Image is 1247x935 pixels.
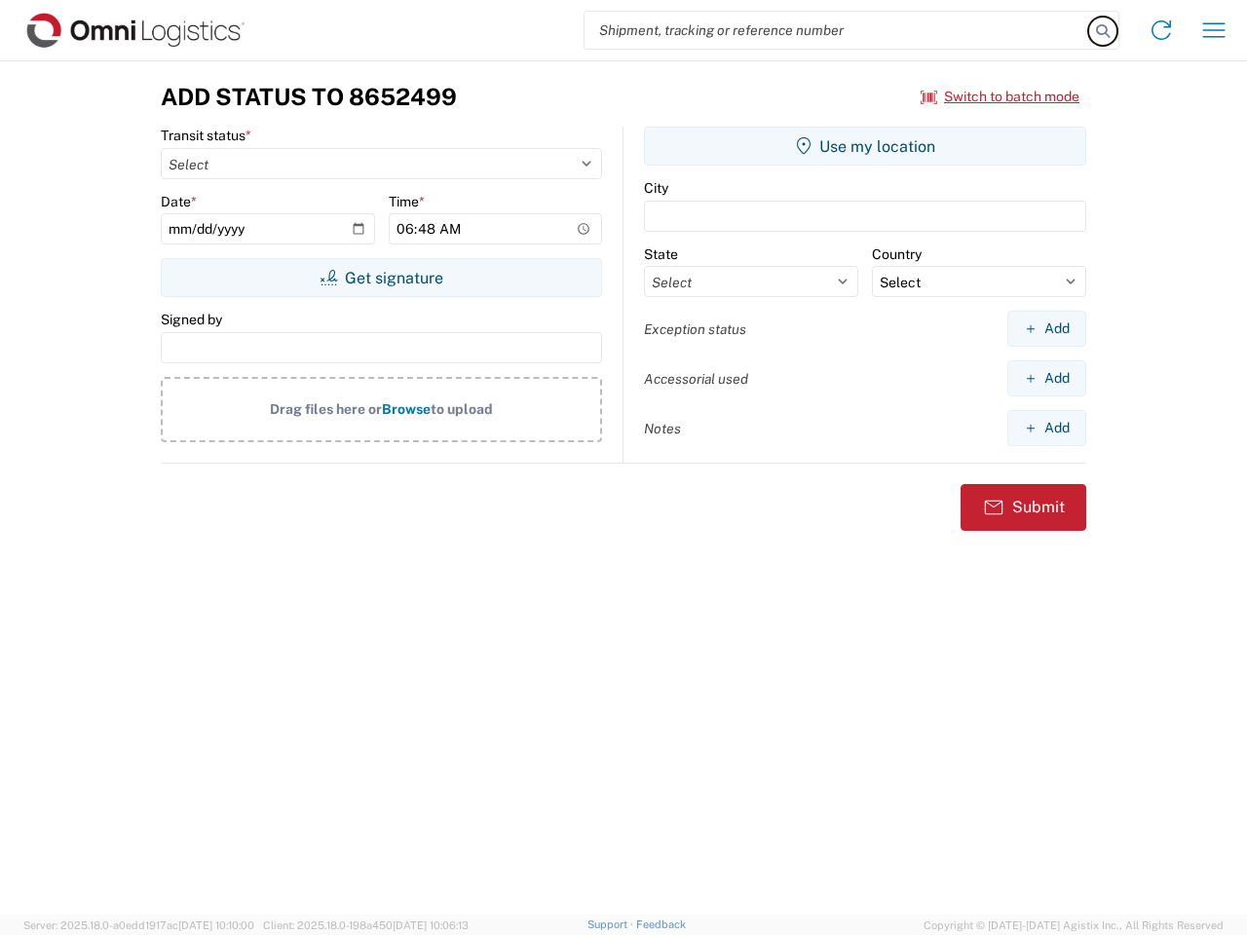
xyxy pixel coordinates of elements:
[161,258,602,297] button: Get signature
[644,179,668,197] label: City
[644,127,1086,166] button: Use my location
[382,401,431,417] span: Browse
[587,918,636,930] a: Support
[585,12,1089,49] input: Shipment, tracking or reference number
[270,401,382,417] span: Drag files here or
[161,127,251,144] label: Transit status
[389,193,425,210] label: Time
[161,311,222,328] label: Signed by
[921,81,1079,113] button: Switch to batch mode
[644,420,681,437] label: Notes
[23,919,254,931] span: Server: 2025.18.0-a0edd1917ac
[644,370,748,388] label: Accessorial used
[872,245,922,263] label: Country
[161,193,197,210] label: Date
[644,320,746,338] label: Exception status
[636,918,686,930] a: Feedback
[393,919,469,931] span: [DATE] 10:06:13
[961,484,1086,531] button: Submit
[1007,360,1086,396] button: Add
[178,919,254,931] span: [DATE] 10:10:00
[1007,311,1086,347] button: Add
[644,245,678,263] label: State
[431,401,493,417] span: to upload
[263,919,469,931] span: Client: 2025.18.0-198a450
[161,83,457,111] h3: Add Status to 8652499
[924,916,1224,934] span: Copyright © [DATE]-[DATE] Agistix Inc., All Rights Reserved
[1007,410,1086,446] button: Add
